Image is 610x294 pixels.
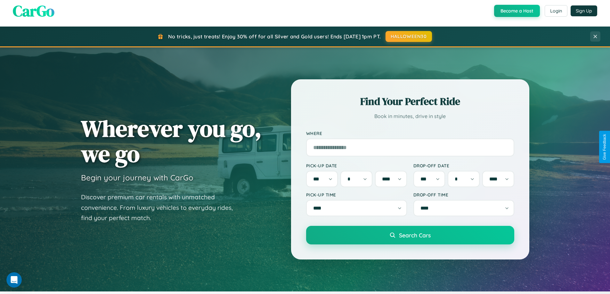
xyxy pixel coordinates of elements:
label: Drop-off Time [413,192,514,197]
button: Login [545,5,567,17]
div: Give Feedback [602,134,607,160]
button: Become a Host [494,5,540,17]
h1: Wherever you go, we go [81,116,262,166]
label: Pick-up Date [306,163,407,168]
p: Book in minutes, drive in style [306,112,514,121]
label: Where [306,131,514,136]
p: Discover premium car rentals with unmatched convenience. From luxury vehicles to everyday rides, ... [81,192,241,223]
h2: Find Your Perfect Ride [306,94,514,108]
button: Search Cars [306,226,514,244]
label: Pick-up Time [306,192,407,197]
h3: Begin your journey with CarGo [81,173,193,182]
span: CarGo [13,0,54,21]
iframe: Intercom live chat [6,272,22,288]
button: HALLOWEEN30 [386,31,432,42]
label: Drop-off Date [413,163,514,168]
span: No tricks, just treats! Enjoy 30% off for all Silver and Gold users! Ends [DATE] 1pm PT. [168,33,381,40]
button: Sign Up [571,5,597,16]
span: Search Cars [399,232,431,239]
